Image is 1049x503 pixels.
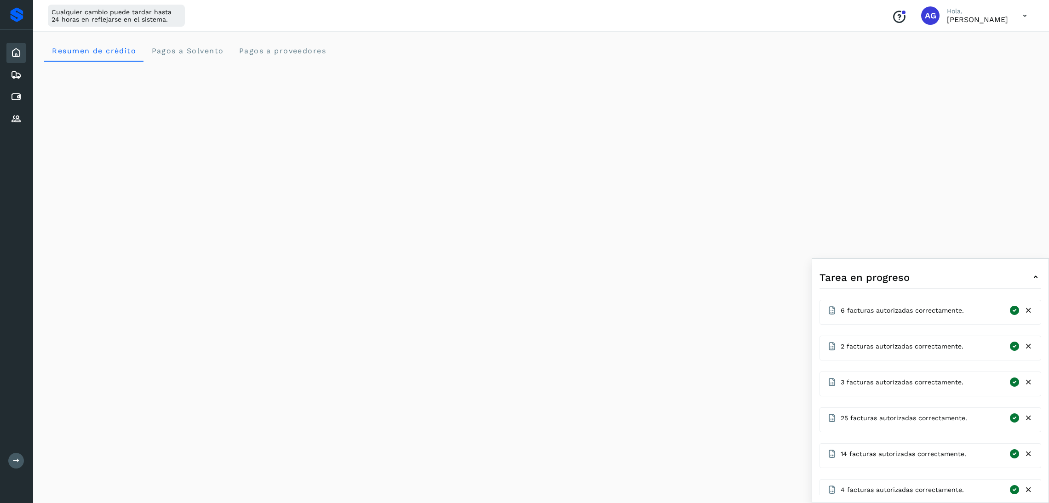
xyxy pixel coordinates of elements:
div: Cualquier cambio puede tardar hasta 24 horas en reflejarse en el sistema. [48,5,185,27]
span: 14 facturas autorizadas correctamente. [841,449,966,459]
span: Tarea en progreso [820,270,910,285]
span: 25 facturas autorizadas correctamente. [841,413,967,423]
div: Embarques [6,65,26,85]
p: Hola, [947,7,1008,15]
div: Tarea en progreso [820,266,1041,288]
span: 6 facturas autorizadas correctamente. [841,306,964,315]
div: Inicio [6,43,26,63]
span: Pagos a Solvento [151,46,224,55]
span: Resumen de crédito [52,46,136,55]
div: Proveedores [6,109,26,129]
span: 4 facturas autorizadas correctamente. [841,485,964,495]
div: Cuentas por pagar [6,87,26,107]
span: 3 facturas autorizadas correctamente. [841,377,963,387]
span: 2 facturas autorizadas correctamente. [841,342,963,351]
span: Pagos a proveedores [238,46,326,55]
p: Abigail Gonzalez Leon [947,15,1008,24]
